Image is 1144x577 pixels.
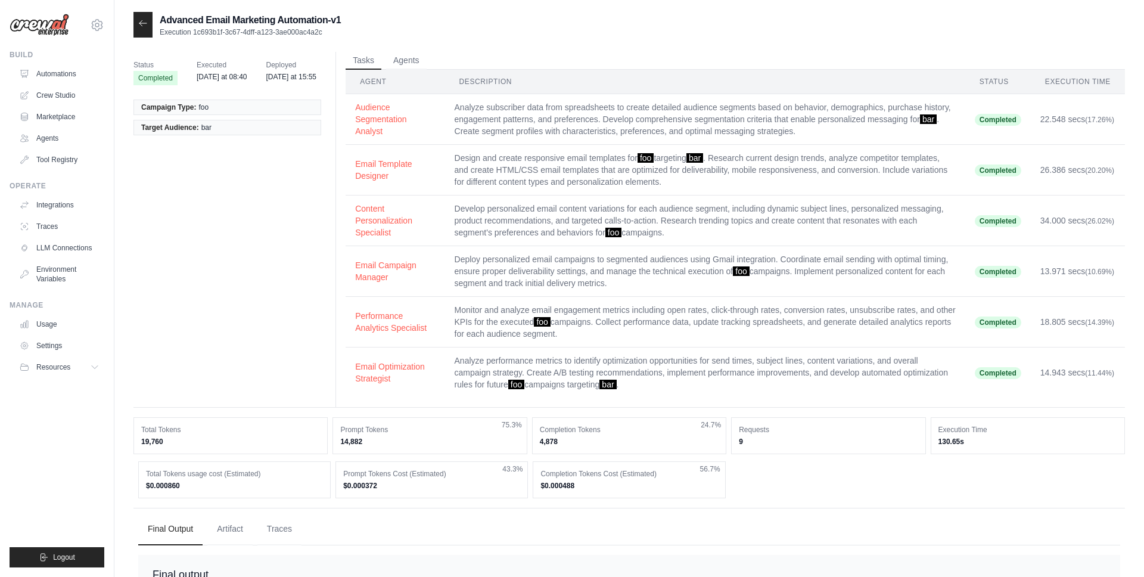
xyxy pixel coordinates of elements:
[445,196,965,246] td: Develop personalized email content variations for each audience segment, including dynamic subjec...
[340,425,519,435] dt: Prompt Tokens
[197,73,247,81] time: September 17, 2025 at 08:40 BST
[445,70,965,94] th: Description
[14,238,104,258] a: LLM Connections
[975,317,1021,328] span: Completed
[1085,268,1114,276] span: (10.69%)
[14,107,104,126] a: Marketplace
[386,52,427,70] button: Agents
[1031,297,1125,348] td: 18.805 secs
[739,425,918,435] dt: Requests
[355,158,435,182] button: Email Template Designer
[1085,369,1114,377] span: (11.44%)
[343,469,520,479] dt: Prompt Tokens Cost (Estimated)
[343,481,520,491] dd: $0.000372
[445,145,965,196] td: Design and create responsive email templates for targeting . Research current design trends, anal...
[355,310,435,334] button: Performance Analytics Specialist
[14,150,104,169] a: Tool Registry
[1085,318,1114,327] span: (14.39%)
[10,181,104,191] div: Operate
[10,50,104,60] div: Build
[160,13,341,27] h2: Advanced Email Marketing Automation-v1
[197,59,247,71] span: Executed
[146,481,323,491] dd: $0.000860
[975,114,1021,126] span: Completed
[201,123,212,132] span: bar
[938,425,1117,435] dt: Execution Time
[355,259,435,283] button: Email Campaign Manager
[1085,217,1114,225] span: (26.02%)
[445,348,965,398] td: Analyze performance metrics to identify optimization opportunities for send times, subject lines,...
[938,437,1117,446] dd: 130.65s
[975,165,1021,176] span: Completed
[266,73,317,81] time: September 16, 2025 at 15:55 BST
[445,246,965,297] td: Deploy personalized email campaigns to segmented audiences using Gmail integration. Coordinate em...
[975,367,1021,379] span: Completed
[965,70,1031,94] th: Status
[686,153,703,163] span: bar
[133,71,178,85] span: Completed
[355,101,435,137] button: Audience Segmentation Analyst
[14,86,104,105] a: Crew Studio
[141,425,320,435] dt: Total Tokens
[355,361,435,384] button: Email Optimization Strategist
[141,123,199,132] span: Target Audience:
[605,228,621,237] span: foo
[14,260,104,288] a: Environment Variables
[346,52,381,70] button: Tasks
[1031,348,1125,398] td: 14.943 secs
[36,362,70,372] span: Resources
[198,103,209,112] span: foo
[502,464,523,474] span: 43.3%
[138,513,203,545] button: Final Output
[701,420,721,430] span: 24.7%
[14,315,104,334] a: Usage
[739,437,918,446] dd: 9
[14,129,104,148] a: Agents
[10,547,104,567] button: Logout
[346,70,444,94] th: Agent
[14,358,104,377] button: Resources
[1031,70,1125,94] th: Execution Time
[10,14,69,36] img: Logo
[599,380,616,389] span: bar
[207,513,253,545] button: Artifact
[160,27,341,37] p: Execution 1c693b1f-3c67-4dff-a123-3ae000ac4a2c
[266,59,317,71] span: Deployed
[920,114,937,124] span: bar
[975,266,1021,278] span: Completed
[445,297,965,348] td: Monitor and analyze email engagement metrics including open rates, click-through rates, conversio...
[540,437,719,446] dd: 4,878
[1031,246,1125,297] td: 13.971 secs
[733,266,749,276] span: foo
[540,469,717,479] dt: Completion Tokens Cost (Estimated)
[1031,94,1125,145] td: 22.548 secs
[1031,145,1125,196] td: 26.386 secs
[700,464,720,474] span: 56.7%
[540,425,719,435] dt: Completion Tokens
[534,317,550,327] span: foo
[355,203,435,238] button: Content Personalization Specialist
[638,153,654,163] span: foo
[1085,116,1114,124] span: (17.26%)
[975,215,1021,227] span: Completed
[14,196,104,215] a: Integrations
[445,94,965,145] td: Analyze subscriber data from spreadsheets to create detailed audience segments based on behavior,...
[1085,166,1114,175] span: (20.20%)
[14,217,104,236] a: Traces
[257,513,301,545] button: Traces
[540,481,717,491] dd: $0.000488
[146,469,323,479] dt: Total Tokens usage cost (Estimated)
[340,437,519,446] dd: 14,882
[10,300,104,310] div: Manage
[14,336,104,355] a: Settings
[14,64,104,83] a: Automations
[508,380,524,389] span: foo
[53,553,75,562] span: Logout
[133,59,178,71] span: Status
[1031,196,1125,246] td: 34.000 secs
[502,420,522,430] span: 75.3%
[141,437,320,446] dd: 19,760
[141,103,196,112] span: Campaign Type:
